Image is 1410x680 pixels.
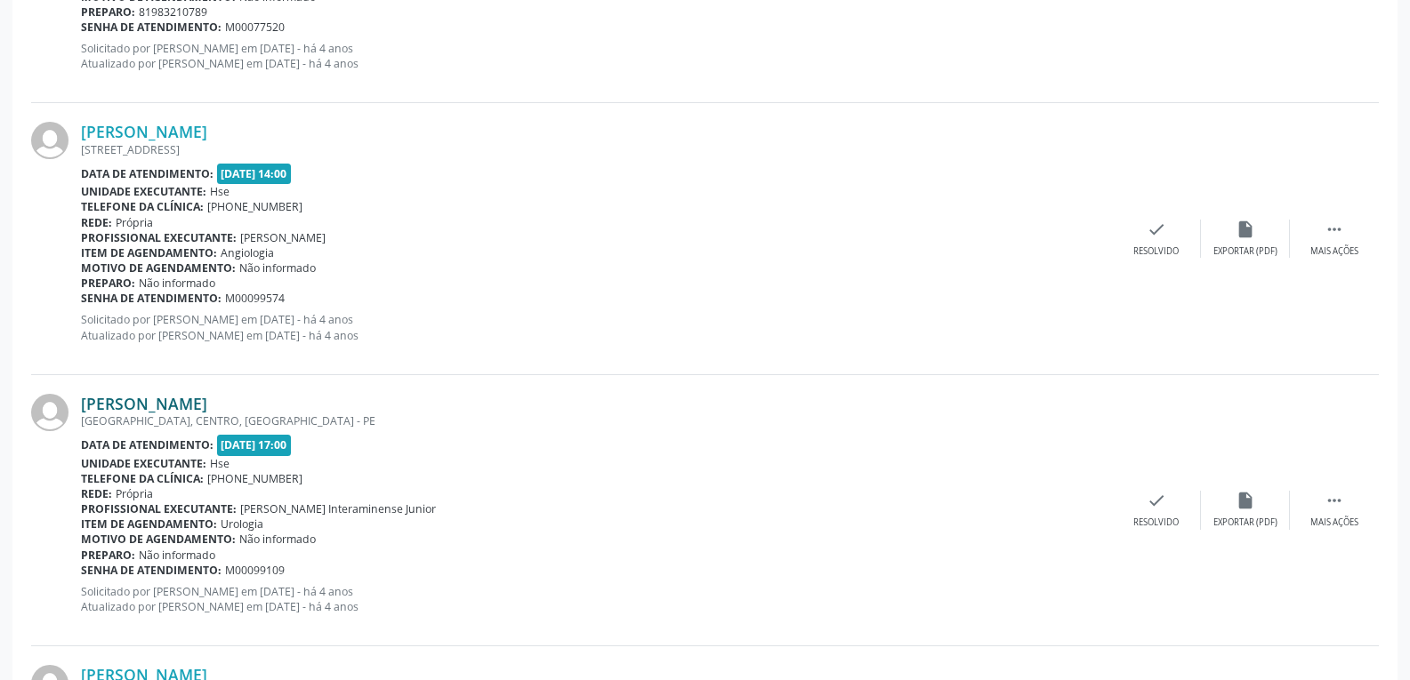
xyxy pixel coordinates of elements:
div: [GEOGRAPHIC_DATA], CENTRO, [GEOGRAPHIC_DATA] - PE [81,413,1112,428]
b: Item de agendamento: [81,245,217,260]
a: [PERSON_NAME] [81,394,207,413]
b: Item de agendamento: [81,516,217,532]
b: Senha de atendimento: [81,563,222,578]
a: [PERSON_NAME] [81,122,207,141]
b: Profissional executante: [81,501,237,516]
b: Rede: [81,486,112,501]
i: check [1147,491,1166,510]
span: Angiologia [221,245,274,260]
span: M00077520 [225,20,285,35]
span: M00099574 [225,291,285,306]
span: [DATE] 17:00 [217,435,292,455]
b: Motivo de agendamento: [81,260,236,276]
b: Preparo: [81,276,135,291]
b: Motivo de agendamento: [81,532,236,547]
span: [PERSON_NAME] [240,230,326,245]
span: [PERSON_NAME] Interaminense Junior [240,501,436,516]
b: Telefone da clínica: [81,471,204,486]
p: Solicitado por [PERSON_NAME] em [DATE] - há 4 anos Atualizado por [PERSON_NAME] em [DATE] - há 4 ... [81,312,1112,342]
b: Preparo: [81,4,135,20]
span: Não informado [239,260,316,276]
i: insert_drive_file [1236,220,1255,239]
b: Data de atendimento: [81,166,214,181]
span: Própria [116,215,153,230]
i: check [1147,220,1166,239]
span: Não informado [239,532,316,547]
p: Solicitado por [PERSON_NAME] em [DATE] - há 4 anos Atualizado por [PERSON_NAME] em [DATE] - há 4 ... [81,584,1112,614]
i:  [1325,491,1344,510]
div: Resolvido [1133,516,1179,529]
span: Hse [210,184,230,199]
span: Não informado [139,548,215,563]
span: 81983210789 [139,4,207,20]
b: Preparo: [81,548,135,563]
b: Data de atendimento: [81,437,214,452]
i:  [1325,220,1344,239]
span: Própria [116,486,153,501]
div: Resolvido [1133,245,1179,258]
p: Solicitado por [PERSON_NAME] em [DATE] - há 4 anos Atualizado por [PERSON_NAME] em [DATE] - há 4 ... [81,41,1112,71]
b: Senha de atendimento: [81,291,222,306]
img: img [31,394,68,431]
span: [PHONE_NUMBER] [207,471,302,486]
div: Exportar (PDF) [1213,516,1277,529]
span: Não informado [139,276,215,291]
b: Unidade executante: [81,184,206,199]
span: [PHONE_NUMBER] [207,199,302,214]
div: Exportar (PDF) [1213,245,1277,258]
span: Urologia [221,516,263,532]
i: insert_drive_file [1236,491,1255,510]
div: Mais ações [1310,516,1358,529]
div: Mais ações [1310,245,1358,258]
span: Hse [210,456,230,471]
b: Profissional executante: [81,230,237,245]
div: [STREET_ADDRESS] [81,142,1112,157]
span: [DATE] 14:00 [217,164,292,184]
b: Telefone da clínica: [81,199,204,214]
b: Senha de atendimento: [81,20,222,35]
img: img [31,122,68,159]
span: M00099109 [225,563,285,578]
b: Rede: [81,215,112,230]
b: Unidade executante: [81,456,206,471]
